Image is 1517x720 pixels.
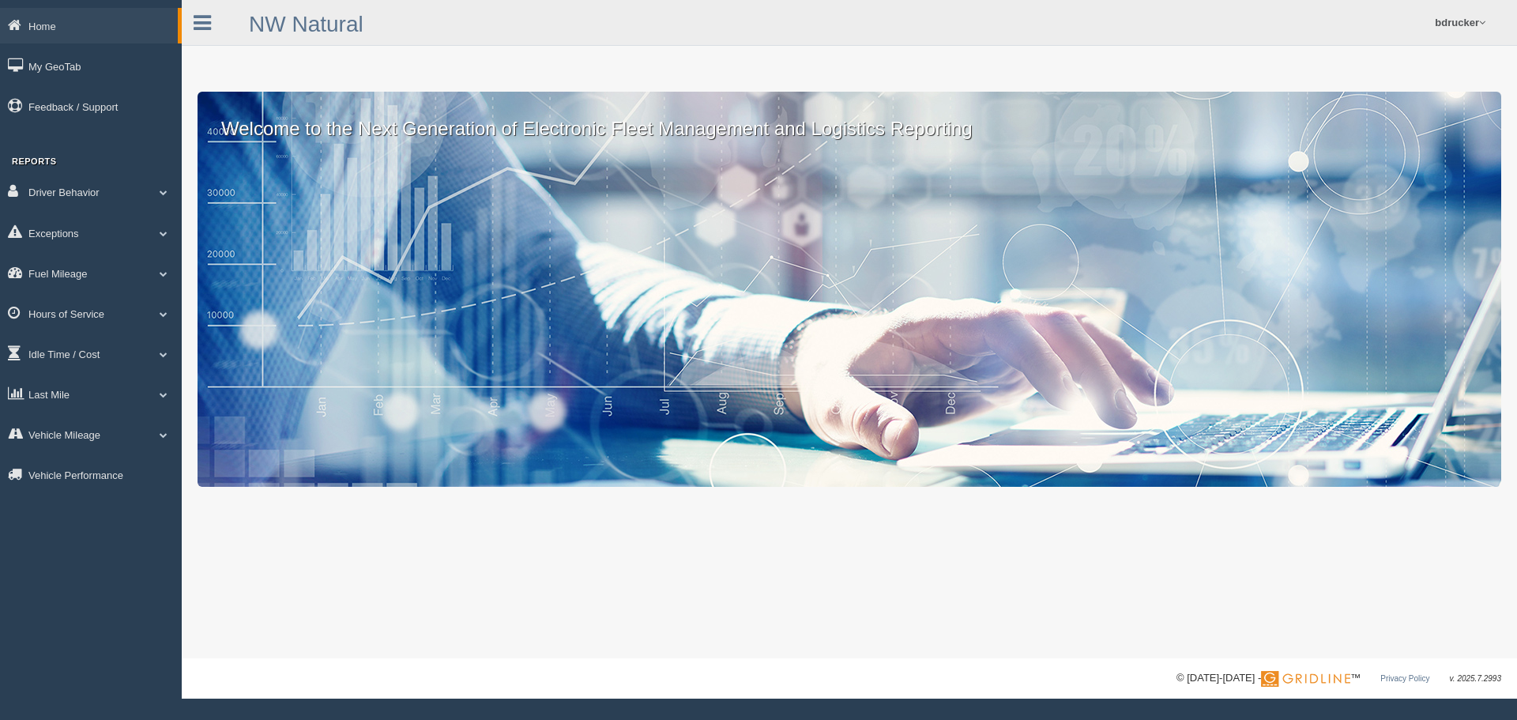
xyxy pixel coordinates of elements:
[1380,674,1429,683] a: Privacy Policy
[1261,671,1350,687] img: Gridline
[249,12,363,36] a: NW Natural
[1450,674,1501,683] span: v. 2025.7.2993
[198,92,1501,142] p: Welcome to the Next Generation of Electronic Fleet Management and Logistics Reporting
[1176,670,1501,687] div: © [DATE]-[DATE] - ™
